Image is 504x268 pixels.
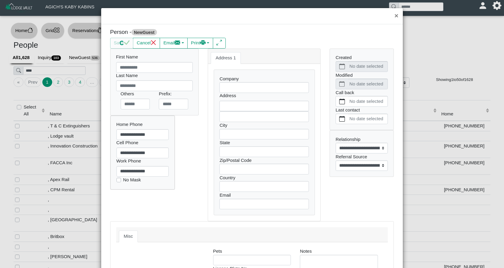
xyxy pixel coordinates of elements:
svg: printer fill [200,40,206,46]
h6: First Name [116,54,193,60]
button: Close [390,8,403,24]
svg: envelope fill [175,40,180,46]
h6: Home Phone [116,122,169,127]
a: Misc [119,231,138,243]
button: arrows angle expand [213,38,226,49]
label: No date selected [348,114,388,124]
div: Pets [213,248,291,265]
div: Company City State Zip/Postal Code Country Email [214,70,315,215]
label: No date selected [348,96,388,106]
button: Emailenvelope fill [160,38,188,49]
svg: x [151,40,156,46]
svg: calendar [339,99,345,104]
a: Address 1 [211,52,241,64]
h6: Work Phone [116,158,169,164]
div: Relationship Referral Source [330,130,394,177]
h5: Person - [110,29,248,36]
label: No Mask [123,177,141,183]
div: Created Modified Call back Last contact [330,49,394,130]
button: Cancelx [133,38,160,49]
h6: Others [121,91,150,97]
h6: Cell Phone [116,140,169,145]
h6: Last Name [116,73,193,78]
svg: calendar [339,116,345,122]
h6: Prefix: [159,91,188,97]
button: calendar [336,114,348,124]
h6: Address [219,93,309,98]
button: calendar [336,96,348,106]
svg: arrows angle expand [216,40,222,46]
button: Printprinter fill [187,38,213,49]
